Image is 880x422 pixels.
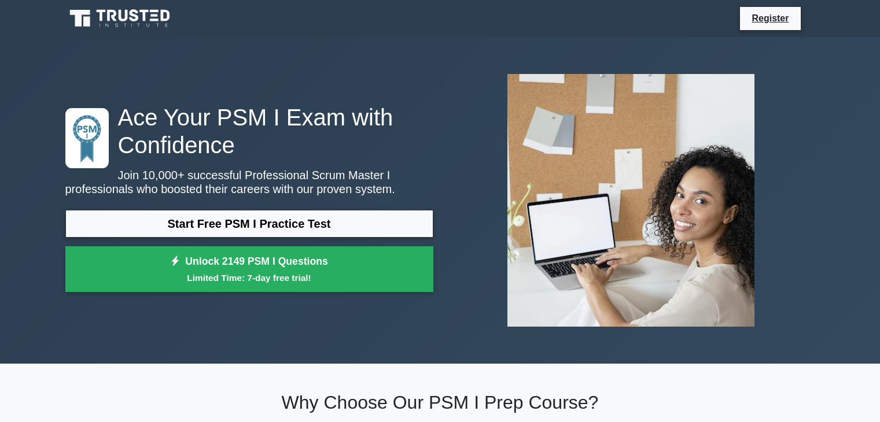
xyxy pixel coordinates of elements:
h2: Why Choose Our PSM I Prep Course? [65,391,815,413]
h1: Ace Your PSM I Exam with Confidence [65,103,433,159]
small: Limited Time: 7-day free trial! [80,271,419,284]
a: Unlock 2149 PSM I QuestionsLimited Time: 7-day free trial! [65,246,433,293]
p: Join 10,000+ successful Professional Scrum Master I professionals who boosted their careers with ... [65,168,433,196]
a: Start Free PSM I Practice Test [65,210,433,238]
a: Register [745,11,796,25]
